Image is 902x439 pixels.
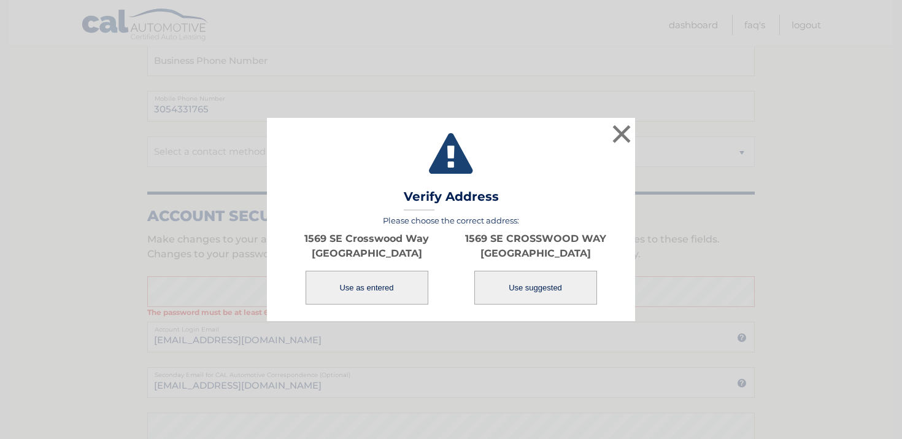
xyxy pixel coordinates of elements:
button: Use as entered [306,271,428,305]
button: × [609,122,634,146]
p: 1569 SE CROSSWOOD WAY [GEOGRAPHIC_DATA] [451,231,620,261]
div: Please choose the correct address: [282,216,620,306]
button: Use suggested [474,271,597,305]
p: 1569 SE Crosswood Way [GEOGRAPHIC_DATA] [282,231,451,261]
h3: Verify Address [404,189,499,211]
